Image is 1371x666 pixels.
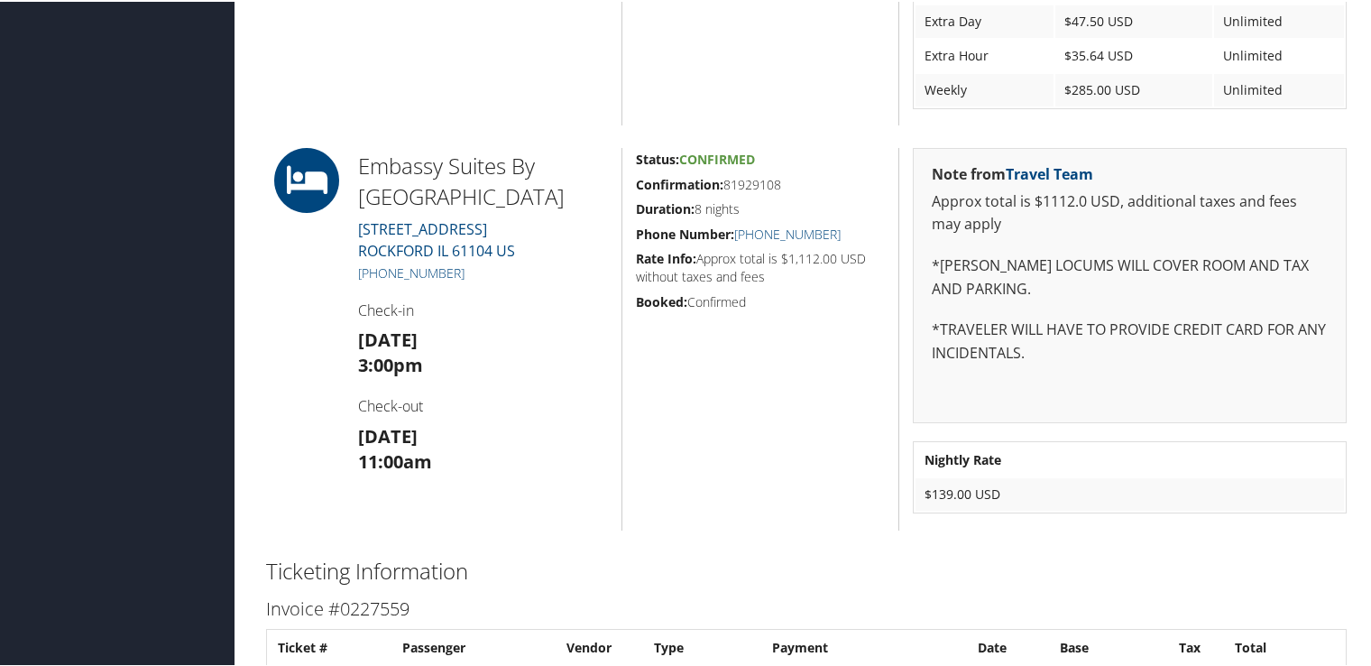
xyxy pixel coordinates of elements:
h5: Confirmed [636,291,885,310]
td: $47.50 USD [1055,4,1212,36]
th: Tax [1170,630,1224,662]
strong: Status: [636,149,679,166]
th: Date [969,630,1048,662]
strong: Phone Number: [636,224,734,241]
h2: Ticketing Information [266,554,1347,585]
strong: Confirmation: [636,174,723,191]
p: *TRAVELER WILL HAVE TO PROVIDE CREDIT CARD FOR ANY INCIDENTALS. [932,317,1328,363]
th: Base [1051,630,1169,662]
h4: Check-in [358,299,608,319]
td: $285.00 USD [1055,72,1212,105]
strong: Rate Info: [636,248,696,265]
strong: Booked: [636,291,687,309]
a: Travel Team [1006,162,1093,182]
strong: Duration: [636,199,695,216]
th: Payment [763,630,967,662]
p: Approx total is $1112.0 USD, additional taxes and fees may apply [932,189,1328,235]
td: Extra Day [916,4,1053,36]
strong: Note from [932,162,1093,182]
h5: 81929108 [636,174,885,192]
td: Weekly [916,72,1053,105]
h2: Embassy Suites By [GEOGRAPHIC_DATA] [358,149,608,209]
th: Passenger [393,630,556,662]
strong: [DATE] [358,326,418,350]
h5: Approx total is $1,112.00 USD without taxes and fees [636,248,885,283]
strong: 11:00am [358,448,432,472]
h4: Check-out [358,394,608,414]
td: Unlimited [1214,4,1344,36]
h3: Invoice #0227559 [266,595,1347,620]
a: [PHONE_NUMBER] [734,224,841,241]
th: Nightly Rate [916,442,1344,475]
td: $35.64 USD [1055,38,1212,70]
span: Confirmed [679,149,755,166]
h5: 8 nights [636,199,885,217]
th: Type [645,630,761,662]
th: Total [1226,630,1344,662]
td: Unlimited [1214,72,1344,105]
th: Vendor [557,630,643,662]
td: Unlimited [1214,38,1344,70]
td: $139.00 USD [916,476,1344,509]
p: *[PERSON_NAME] LOCUMS WILL COVER ROOM AND TAX AND PARKING. [932,253,1328,299]
td: Extra Hour [916,38,1053,70]
strong: [DATE] [358,422,418,447]
a: [PHONE_NUMBER] [358,263,465,280]
a: [STREET_ADDRESS]ROCKFORD IL 61104 US [358,217,515,259]
th: Ticket # [269,630,391,662]
strong: 3:00pm [358,351,423,375]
